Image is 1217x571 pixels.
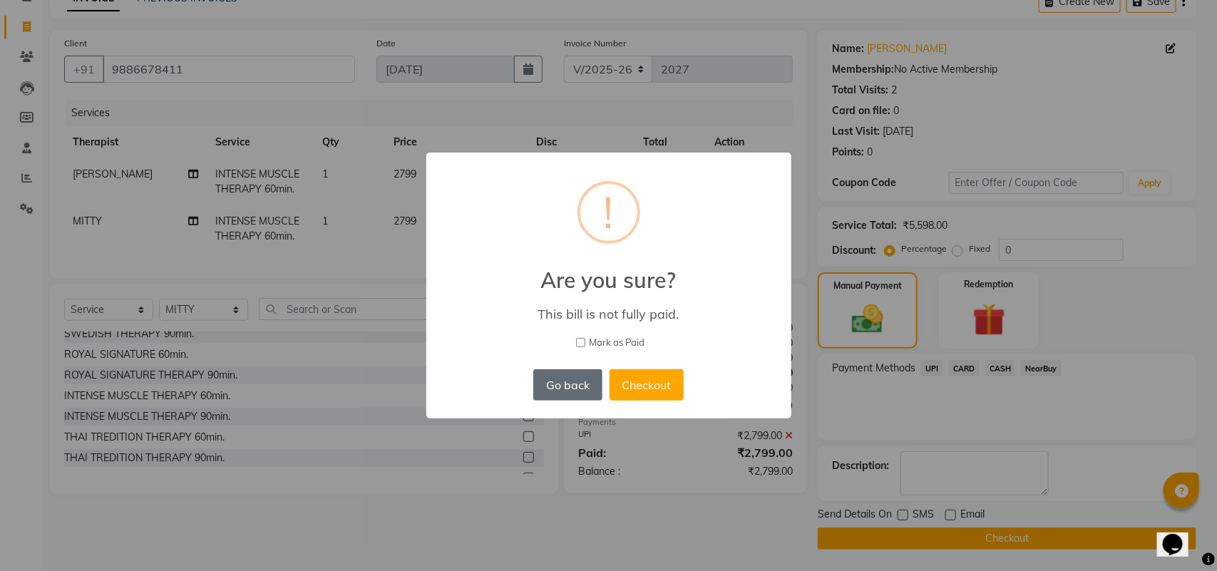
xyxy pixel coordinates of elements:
[610,369,684,401] button: Checkout
[1157,514,1203,557] iframe: chat widget
[446,306,770,322] div: This bill is not fully paid.
[576,338,585,347] input: Mark as Paid
[533,369,602,401] button: Go back
[589,336,645,350] span: Mark as Paid
[426,250,791,293] h2: Are you sure?
[604,184,614,241] div: !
